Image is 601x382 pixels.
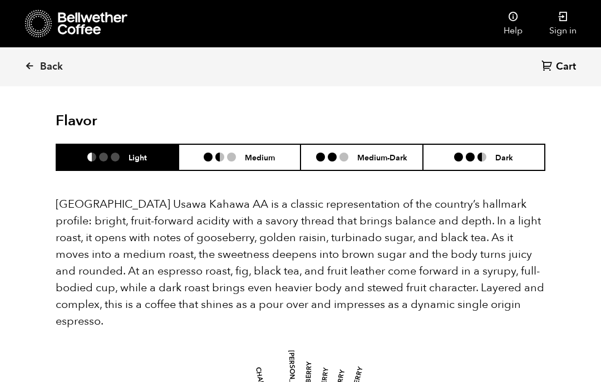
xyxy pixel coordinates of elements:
h6: Medium-Dark [357,153,407,162]
h6: Dark [495,153,513,162]
span: Cart [556,60,576,74]
p: [GEOGRAPHIC_DATA] Usawa Kahawa AA is a classic representation of the country’s hallmark profile: ... [56,196,545,330]
h6: Medium [245,153,275,162]
span: Back [40,60,63,74]
a: Cart [541,60,579,75]
h2: Flavor [56,112,219,130]
h6: Light [129,153,147,162]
